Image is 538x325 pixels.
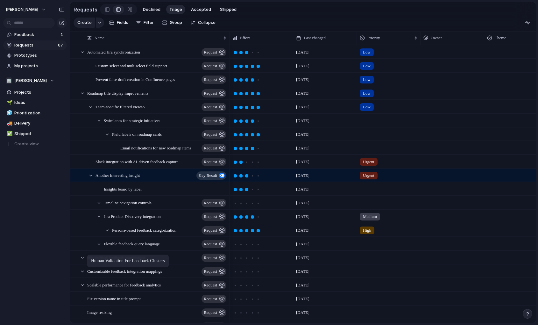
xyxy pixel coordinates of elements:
span: 1 [60,32,64,38]
span: request [204,48,217,57]
span: [DATE] [296,104,309,110]
span: Create [77,19,92,26]
span: Ideas [14,99,65,106]
button: request [202,267,226,276]
button: Fields [107,18,131,28]
span: request [204,308,217,317]
span: Urgent [363,172,374,179]
span: Feedback [14,32,59,38]
span: Low [363,49,371,55]
button: Create view [3,139,67,149]
button: request [202,144,226,152]
span: request [204,267,217,276]
button: 🌱 [6,99,12,106]
button: request [202,281,226,289]
span: request [204,199,217,207]
button: request [202,158,226,166]
span: [PERSON_NAME] [14,77,47,84]
span: High [363,227,371,234]
button: request [202,254,226,262]
span: request [204,75,217,84]
button: [PERSON_NAME] [3,4,49,15]
span: Shipped [220,6,237,13]
span: Prototypes [14,52,65,59]
span: [DATE] [296,227,309,234]
span: [DATE] [296,159,309,165]
button: key result [196,171,226,180]
span: Medium [363,213,377,220]
span: Email notifications for new roadmap items [120,144,191,151]
h2: Requests [74,6,97,13]
div: ✅ [7,130,11,137]
span: [DATE] [296,145,309,151]
button: request [202,308,226,317]
button: request [202,103,226,111]
button: request [202,117,226,125]
span: request [204,157,217,166]
span: request [204,103,217,112]
button: request [202,130,226,139]
span: request [204,226,217,235]
span: [DATE] [296,268,309,275]
span: [DATE] [296,309,309,316]
button: Collapse [188,18,218,28]
span: Custom select and multiselect field support [96,62,167,69]
a: 🧊Prioritization [3,108,67,118]
span: Hierarchical feedback organization [87,254,145,261]
span: Low [363,63,371,69]
span: request [204,212,217,221]
span: [PERSON_NAME] [6,6,38,13]
span: [DATE] [296,186,309,192]
button: Create [74,18,95,28]
span: request [204,294,217,303]
span: [DATE] [296,241,309,247]
span: request [204,253,217,262]
button: request [202,62,226,70]
a: Prototypes [3,51,67,60]
span: Theme [495,35,506,41]
button: request [202,76,226,84]
span: request [204,240,217,249]
button: request [202,48,226,56]
span: [DATE] [296,49,309,55]
button: 🚚 [6,120,12,126]
span: [DATE] [296,255,309,261]
span: Insights board by label [104,185,142,192]
span: Shipped [14,131,65,137]
span: My projects [14,63,65,69]
span: 67 [58,42,64,48]
div: 🧊 [7,109,11,117]
button: Triage [166,5,185,14]
button: Declined [140,5,164,14]
span: Customizable feedback integration mappings [87,267,162,275]
span: request [204,130,217,139]
span: Image resizing [87,308,112,316]
span: Name [95,35,104,41]
span: Projects [14,89,65,96]
span: Jira Product Discovery integration [104,213,161,220]
button: Group [159,18,185,28]
span: Flexible feedback query language [104,240,160,247]
span: [DATE] [296,172,309,179]
span: Fix version name in title prompt [87,295,141,302]
button: Accepted [188,5,214,14]
span: [DATE] [296,76,309,83]
span: Owner [431,35,442,41]
a: Requests67 [3,40,67,50]
span: [DATE] [296,282,309,288]
span: request [204,116,217,125]
button: 🧊 [6,110,12,116]
button: ✅ [6,131,12,137]
span: Group [170,19,182,26]
a: My projects [3,61,67,71]
a: 🌱Ideas [3,98,67,107]
span: Accepted [191,6,211,13]
a: Projects [3,88,67,97]
span: request [204,89,217,98]
span: Last changed [304,35,326,41]
span: request [204,281,217,290]
span: Delivery [14,120,65,126]
span: Another interesting insight [96,171,140,179]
